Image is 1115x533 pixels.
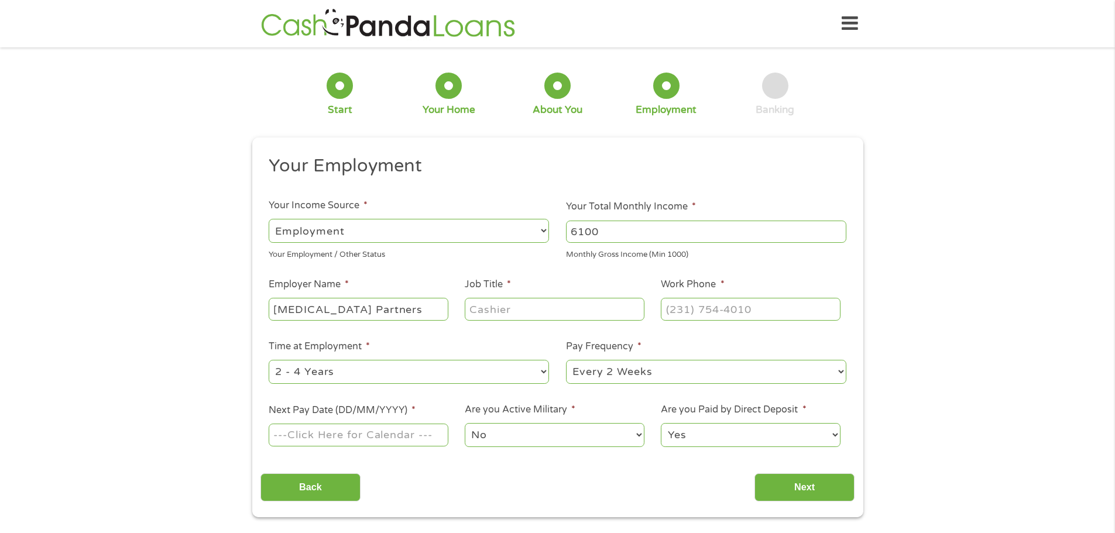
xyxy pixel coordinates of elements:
input: Cashier [465,298,644,320]
label: Next Pay Date (DD/MM/YYYY) [269,404,416,417]
label: Employer Name [269,278,349,291]
div: Your Home [423,104,475,116]
h2: Your Employment [269,154,838,178]
label: Time at Employment [269,341,370,353]
label: Are you Active Military [465,404,575,416]
label: Your Income Source [269,200,368,212]
div: Monthly Gross Income (Min 1000) [566,245,846,261]
label: Job Title [465,278,511,291]
label: Your Total Monthly Income [566,201,696,213]
div: Banking [756,104,794,116]
div: Employment [636,104,697,116]
input: Walmart [269,298,448,320]
div: Your Employment / Other Status [269,245,549,261]
label: Pay Frequency [566,341,641,353]
input: Back [260,473,361,502]
input: Next [754,473,855,502]
input: 1800 [566,221,846,243]
label: Are you Paid by Direct Deposit [661,404,806,416]
img: GetLoanNow Logo [258,7,519,40]
input: (231) 754-4010 [661,298,840,320]
div: About You [533,104,582,116]
label: Work Phone [661,278,724,291]
input: ---Click Here for Calendar --- [269,424,448,446]
div: Start [328,104,352,116]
